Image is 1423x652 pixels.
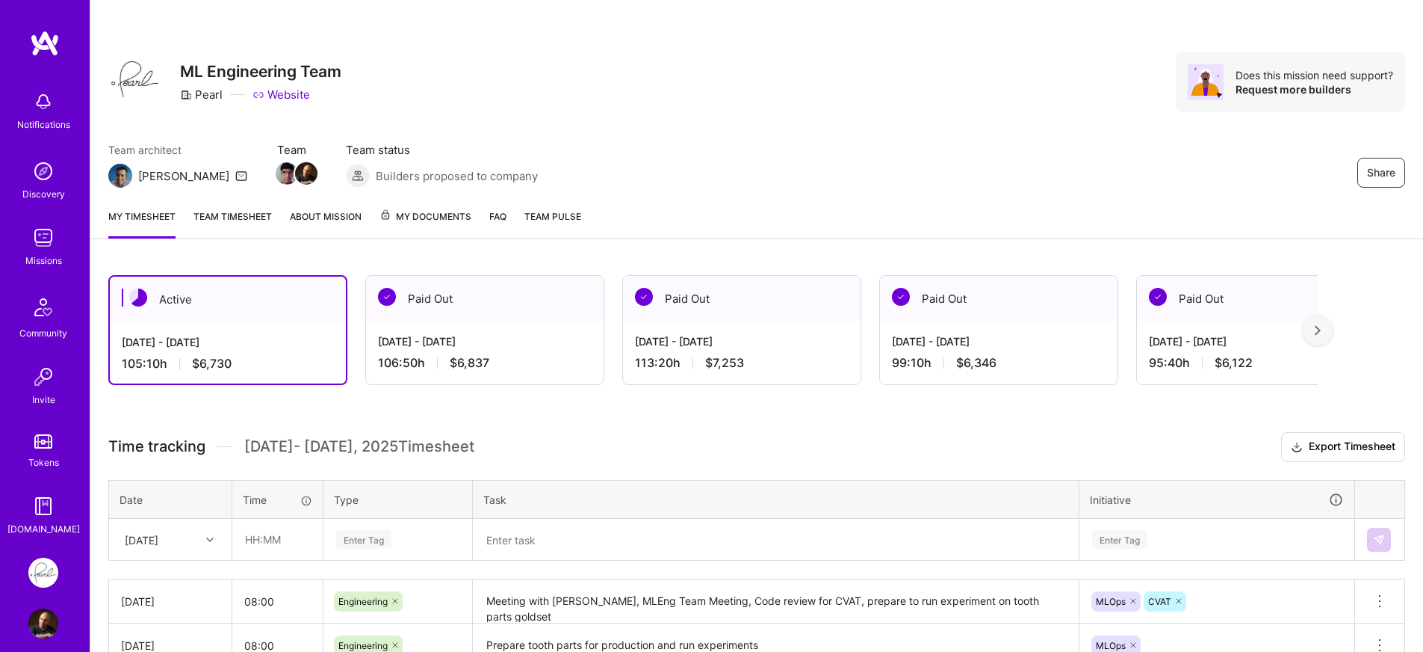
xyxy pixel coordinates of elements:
i: icon CompanyGray [180,89,192,101]
img: Paid Out [892,288,910,306]
span: Builders proposed to company [376,168,538,184]
span: Engineering [338,596,388,607]
span: Engineering [338,640,388,651]
img: Team Architect [108,164,132,188]
span: $6,346 [956,355,996,371]
span: MLOps [1096,640,1126,651]
button: Share [1357,158,1405,188]
div: [DATE] - [DATE] [635,333,849,349]
img: guide book [28,491,58,521]
a: My timesheet [108,209,176,239]
span: $6,730 [192,356,232,372]
img: Avatar [1188,64,1224,100]
span: My Documents [379,209,471,225]
span: Time tracking [108,437,205,456]
div: Paid Out [880,276,1117,322]
span: [DATE] - [DATE] , 2025 Timesheet [244,437,474,456]
img: User Avatar [28,609,58,639]
button: Export Timesheet [1281,432,1405,462]
a: Website [252,87,310,102]
img: Community [25,289,61,325]
div: Enter Tag [336,528,391,551]
img: Paid Out [635,288,653,306]
a: Pearl: ML Engineering Team [25,558,62,588]
th: Date [109,480,232,519]
div: Invite [32,392,55,407]
img: bell [28,87,58,117]
div: [DATE] [121,594,220,609]
div: Time [243,492,312,508]
span: Team [277,142,316,158]
img: Team Member Avatar [276,162,298,185]
img: teamwork [28,223,58,253]
div: 95:40 h [1149,355,1362,371]
img: Invite [28,362,58,392]
img: discovery [28,156,58,186]
a: Team Member Avatar [277,161,297,186]
i: icon Chevron [206,536,214,544]
div: Discovery [22,186,65,202]
div: [DATE] - [DATE] [1149,333,1362,349]
span: $6,837 [450,355,489,371]
img: Paid Out [378,288,396,306]
a: My Documents [379,209,471,239]
a: Team Pulse [524,209,581,239]
h3: ML Engineering Team [180,62,341,81]
img: right [1315,325,1321,336]
div: Tokens [28,455,59,470]
div: Paid Out [623,276,861,322]
div: [DATE] - [DATE] [892,333,1106,349]
span: $6,122 [1215,355,1253,371]
span: Team architect [108,142,247,158]
div: [DOMAIN_NAME] [7,521,80,537]
a: About Mission [290,209,362,239]
div: Paid Out [366,276,604,322]
div: Paid Out [1137,276,1374,322]
img: Paid Out [1149,288,1167,306]
span: Share [1367,165,1395,180]
img: Builders proposed to company [346,164,370,188]
img: Team Member Avatar [295,162,317,185]
div: Does this mission need support? [1236,68,1393,82]
th: Type [323,480,473,519]
img: Company Logo [108,52,162,106]
div: Active [110,277,346,322]
div: 99:10 h [892,355,1106,371]
i: icon Mail [235,170,247,182]
a: User Avatar [25,609,62,639]
th: Task [473,480,1079,519]
span: Team status [346,142,538,158]
div: Missions [25,253,62,268]
div: Enter Tag [1092,528,1147,551]
input: HH:MM [233,520,322,559]
textarea: Meeting with [PERSON_NAME], MLEng Team Meeting, Code review for CVAT, prepare to run experiment o... [474,581,1077,622]
a: Team timesheet [193,209,272,239]
div: Community [19,325,67,341]
div: [PERSON_NAME] [138,168,229,184]
div: Notifications [17,117,70,132]
span: CVAT [1148,596,1171,607]
a: FAQ [489,209,506,239]
div: [DATE] - [DATE] [122,334,334,350]
img: Active [129,289,147,307]
img: tokens [34,434,52,449]
div: 105:10 h [122,356,334,372]
img: logo [30,30,60,57]
span: Team Pulse [524,211,581,222]
div: Pearl [180,87,223,102]
span: MLOps [1096,596,1126,607]
img: Submit [1373,534,1385,546]
div: Initiative [1090,491,1344,508]
span: $7,253 [705,355,744,371]
div: [DATE] - [DATE] [378,333,592,349]
div: Request more builders [1236,82,1393,96]
a: Team Member Avatar [297,161,316,186]
div: 106:50 h [378,355,592,371]
div: [DATE] [125,532,158,547]
input: HH:MM [232,582,323,621]
img: Pearl: ML Engineering Team [28,558,58,588]
div: 113:20 h [635,355,849,371]
i: icon Download [1291,440,1303,455]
